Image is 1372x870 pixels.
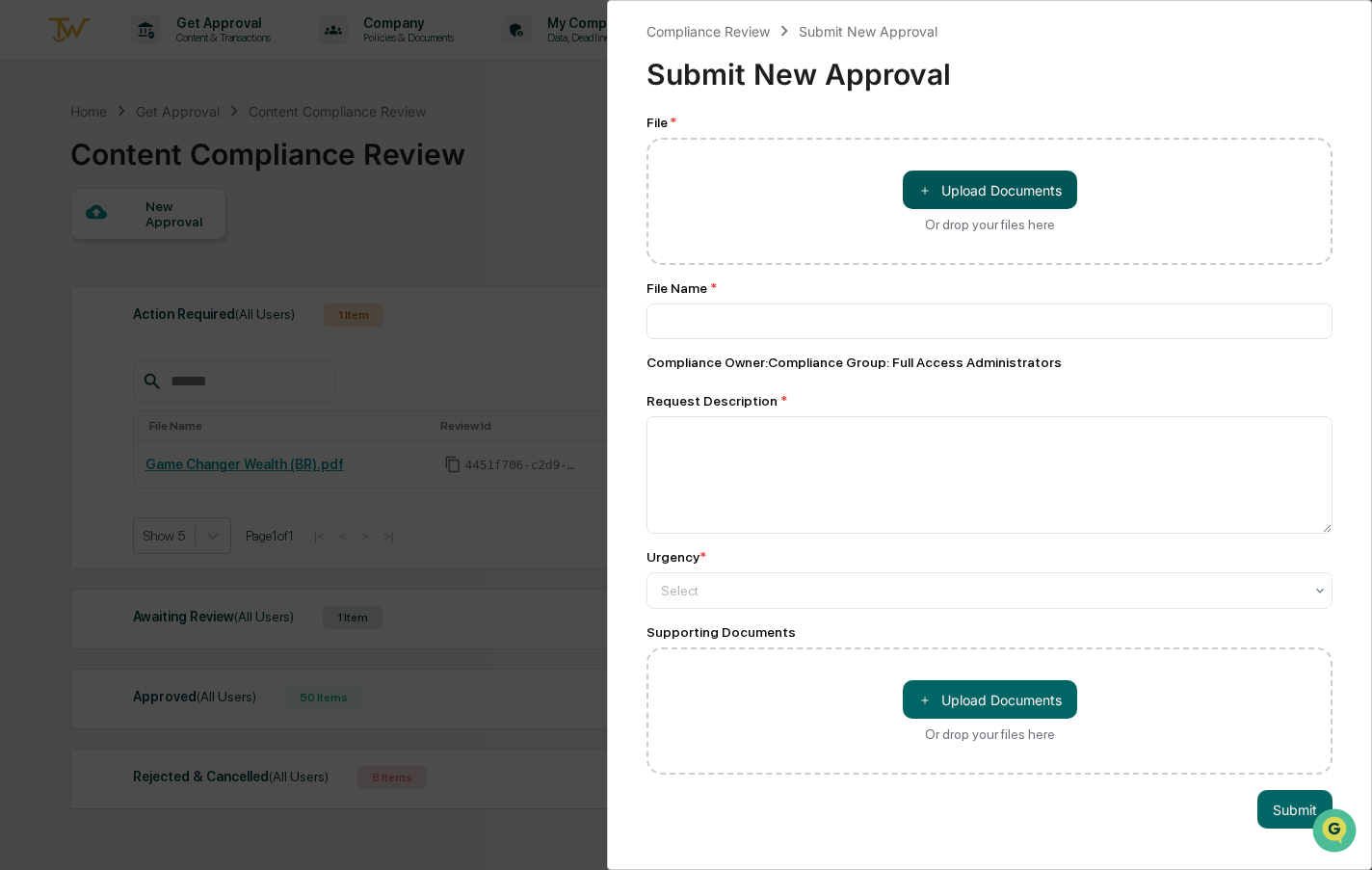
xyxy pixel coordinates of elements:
div: Submit New Approval [799,23,937,40]
span: Preclearance [39,243,124,262]
span: Attestations [159,243,239,262]
div: Submit New Approval [646,41,1332,92]
div: 🔎 [19,281,35,297]
div: We're available if you need us! [66,167,244,182]
div: Start new chat [66,147,316,167]
div: Urgency [646,549,706,565]
a: Powered byPylon [136,326,233,341]
a: 🔎Data Lookup [12,272,129,306]
button: Or drop your files here [903,680,1077,719]
div: Supporting Documents [646,624,1332,640]
p: How can we help? [19,40,351,71]
div: Or drop your files here [925,726,1055,742]
button: Or drop your files here [903,171,1077,209]
iframe: Open customer support [1310,806,1362,858]
div: Compliance Owner : Compliance Group: Full Access Administrators [646,355,1332,370]
div: Or drop your files here [925,217,1055,232]
div: 🗄️ [140,245,155,260]
a: 🗄️Attestations [132,235,247,270]
div: File Name [646,280,1332,296]
span: Data Lookup [39,279,121,299]
div: Compliance Review [646,23,770,40]
a: 🖐️Preclearance [12,235,132,270]
span: Pylon [192,327,233,341]
button: Submit [1257,790,1332,829]
span: ＋ [918,691,932,709]
div: File [646,115,1332,130]
div: 🖐️ [19,245,35,260]
button: Start new chat [328,153,351,176]
span: ＋ [918,181,932,199]
div: Request Description [646,393,1332,409]
img: 1746055101610-c473b297-6a78-478c-a979-82029cc54cd1 [19,147,54,182]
